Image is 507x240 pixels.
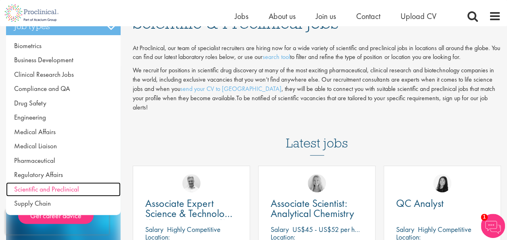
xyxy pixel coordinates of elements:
iframe: reCAPTCHA [6,210,109,234]
a: Medical Liaison [6,139,121,154]
a: Compliance and QA [6,82,121,96]
p: Highly Competitive [167,225,221,234]
span: Engineering [14,113,46,122]
a: Clinical Research Jobs [6,67,121,82]
a: QC Analyst [396,198,488,208]
a: Supply Chain [6,196,121,211]
a: Contact [356,11,380,21]
span: QC Analyst [396,196,444,210]
span: 1 [481,214,488,221]
span: Salary [145,225,163,234]
a: Engineering [6,110,121,125]
img: Numhom Sudsok [433,174,451,192]
a: Regulatory Affairs [6,168,121,182]
p: We recruit for positions in scientific drug discovery at many of the most exciting pharmaceutical... [133,66,501,112]
span: Pharmaceutical [14,156,55,165]
a: About us [269,11,296,21]
p: Highly Competitive [418,225,472,234]
p: US$45 - US$52 per hour [292,225,363,234]
span: Medical Affairs [14,127,56,136]
p: At Proclinical, our team of specialist recruiters are hiring now for a wide variety of scientific... [133,44,501,62]
a: Upload CV [401,11,436,21]
span: Supply Chain [14,199,51,208]
span: Compliance and QA [14,84,70,93]
span: Associate Expert Science & Technology ([MEDICAL_DATA]) [145,196,235,230]
span: Salary [396,225,414,234]
span: Scientific and Preclinical [14,185,79,194]
a: Business Development [6,53,121,67]
span: Biometrics [14,41,42,50]
a: search tool [263,53,290,61]
a: Associate Expert Science & Technology ([MEDICAL_DATA]) [145,198,238,219]
a: Drug Safety [6,96,121,111]
span: Business Development [14,55,73,64]
a: send your CV to [GEOGRAPHIC_DATA] [180,84,282,93]
span: To be notified of scientific vacancies that are tailored to your specific requirements, sign up f... [133,94,487,112]
img: Joshua Bye [182,174,200,192]
a: Biometrics [6,39,121,53]
img: Chatbot [481,214,505,238]
span: Drug Safety [14,99,46,107]
span: Regulatory Affairs [14,170,63,179]
a: Jobs [235,11,248,21]
a: Scientific and Preclinical [6,182,121,197]
a: Join us [316,11,336,21]
span: Medical Liaison [14,141,57,150]
h3: Latest jobs [286,116,348,156]
img: Shannon Briggs [308,174,326,192]
span: Salary [271,225,289,234]
span: Associate Scientist: Analytical Chemistry [271,196,354,220]
a: Pharmaceutical [6,154,121,168]
a: Medical Affairs [6,125,121,139]
span: Clinical Research Jobs [14,70,74,79]
a: Associate Scientist: Analytical Chemistry [271,198,363,219]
